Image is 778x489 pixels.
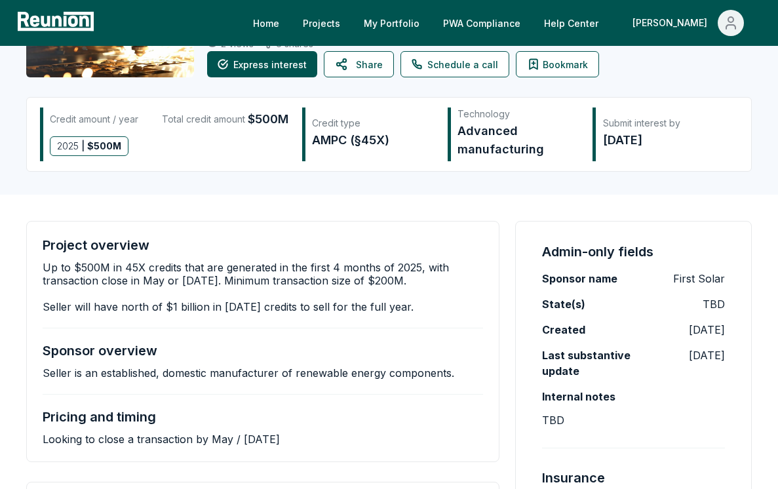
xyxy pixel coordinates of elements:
div: [DATE] [603,131,724,149]
p: [DATE] [689,347,725,363]
div: Total credit amount [162,110,288,128]
div: AMPC (§45X) [312,131,433,149]
a: Schedule a call [400,51,509,77]
p: TBD [703,296,725,312]
a: Home [243,10,290,36]
h4: Sponsor overview [43,343,157,359]
div: Credit amount / year [50,110,138,128]
button: Express interest [207,51,317,77]
label: Last substantive update [542,347,634,379]
div: Credit type [312,117,433,130]
p: Seller is an established, domestic manufacturer of renewable energy components. [43,366,454,380]
h4: Pricing and timing [43,409,156,425]
label: Sponsor name [542,271,617,286]
h4: Project overview [43,237,149,253]
p: Looking to close a transaction by May / [DATE] [43,433,280,446]
div: [PERSON_NAME] [632,10,712,36]
span: $ 500M [87,137,121,155]
a: Help Center [534,10,609,36]
span: | [81,137,85,155]
a: My Portfolio [353,10,430,36]
a: PWA Compliance [433,10,531,36]
p: [DATE] [689,322,725,338]
div: Technology [457,108,579,121]
p: First Solar [673,271,725,286]
h4: Insurance [542,468,605,488]
div: Advanced manufacturing [457,122,579,159]
label: Created [542,322,585,338]
span: 2025 [57,137,79,155]
a: Projects [292,10,351,36]
p: TBD [542,412,564,428]
button: [PERSON_NAME] [622,10,754,36]
label: Internal notes [542,389,615,404]
span: $500M [248,110,288,128]
button: Bookmark [516,51,599,77]
div: Submit interest by [603,117,724,130]
button: Share [324,51,394,77]
label: State(s) [542,296,585,312]
nav: Main [243,10,765,36]
p: Up to $500M in 45X credits that are generated in the first 4 months of 2025, with transaction clo... [43,261,483,313]
h4: Admin-only fields [542,243,653,261]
